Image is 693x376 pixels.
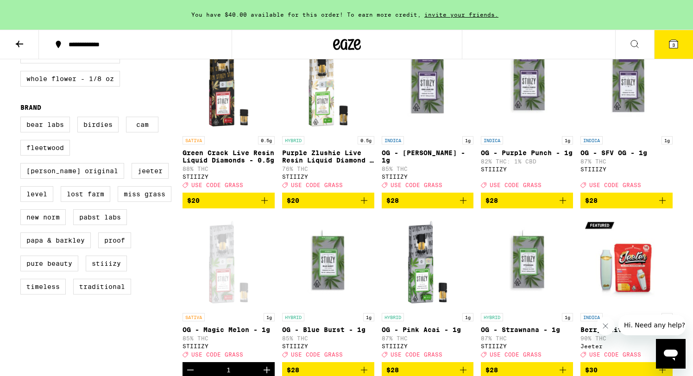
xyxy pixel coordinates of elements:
p: HYBRID [481,313,503,321]
p: OG - Purple Punch - 1g [481,149,573,157]
p: 1g [264,313,275,321]
p: OG - Magic Melon - 1g [183,326,275,333]
label: Jeeter [132,163,169,179]
label: Miss Grass [118,186,171,202]
p: HYBRID [382,313,404,321]
span: USE CODE GRASS [191,182,243,188]
button: Add to bag [183,193,275,208]
p: 0.5g [258,136,275,144]
span: USE CODE GRASS [291,351,343,357]
p: HYBRID [282,313,304,321]
p: 1g [462,313,473,321]
span: USE CODE GRASS [191,351,243,357]
p: 1g [462,136,473,144]
img: STIIIZY - OG - Purple Punch - 1g [481,39,573,132]
label: LEVEL [20,186,53,202]
button: Add to bag [580,193,673,208]
span: USE CODE GRASS [589,351,641,357]
p: 85% THC [382,166,474,172]
label: Pure Beauty [20,256,78,271]
div: Jeeter [580,343,673,349]
p: Berry White AIO - 1g [580,326,673,333]
p: 1g [562,136,573,144]
p: 88% THC [183,166,275,172]
img: STIIIZY - OG - Pink Acai - 1g [382,216,474,308]
p: 1g [661,136,673,144]
img: STIIIZY - Green Crack Live Resin Liquid Diamonds - 0.5g [183,39,275,132]
label: Bear Labs [20,117,70,132]
div: STIIIZY [481,166,573,172]
span: invite your friends. [421,12,502,18]
p: 87% THC [580,158,673,164]
span: $20 [187,197,200,204]
span: USE CODE GRASS [291,182,343,188]
p: INDICA [580,313,603,321]
p: OG - [PERSON_NAME] - 1g [382,149,474,164]
div: STIIIZY [481,343,573,349]
img: STIIIZY - OG - Blue Burst - 1g [282,216,374,308]
iframe: Message from company [618,315,686,335]
p: Purple Zlushie Live Resin Liquid Diamond - 0.5g [282,149,374,164]
p: OG - Strawnana - 1g [481,326,573,333]
label: Proof [98,232,131,248]
a: Open page for OG - Magic Melon - 1g from STIIIZY [183,216,275,362]
a: Open page for Berry White AIO - 1g from Jeeter [580,216,673,362]
label: Timeless [20,279,66,295]
img: Jeeter - Berry White AIO - 1g [580,216,673,308]
p: HYBRID [282,136,304,144]
img: STIIIZY - OG - King Louis XIII - 1g [382,39,474,132]
p: OG - Pink Acai - 1g [382,326,474,333]
p: 0.5g [358,136,374,144]
div: STIIIZY [183,174,275,180]
span: $28 [386,197,399,204]
div: 1 [227,366,231,374]
a: Open page for OG - Pink Acai - 1g from STIIIZY [382,216,474,362]
iframe: Close message [596,317,615,335]
img: STIIIZY - OG - SFV OG - 1g [580,39,673,132]
a: Open page for Green Crack Live Resin Liquid Diamonds - 0.5g from STIIIZY [183,39,275,193]
p: 1g [562,313,573,321]
p: Green Crack Live Resin Liquid Diamonds - 0.5g [183,149,275,164]
p: 76% THC [282,166,374,172]
span: USE CODE GRASS [490,182,542,188]
label: [PERSON_NAME] Original [20,163,124,179]
label: Pabst Labs [73,209,127,225]
div: STIIIZY [382,174,474,180]
span: USE CODE GRASS [391,351,442,357]
label: Traditional [73,279,131,295]
label: Whole Flower - 1/8 oz [20,71,120,87]
div: STIIIZY [183,343,275,349]
img: STIIIZY - Purple Zlushie Live Resin Liquid Diamond - 0.5g [282,39,374,132]
span: $28 [485,366,498,374]
button: 3 [654,30,693,59]
p: 82% THC: 1% CBD [481,158,573,164]
p: OG - Blue Burst - 1g [282,326,374,333]
p: INDICA [481,136,503,144]
button: Add to bag [481,193,573,208]
p: 87% THC [382,335,474,341]
label: Papa & Barkley [20,232,91,248]
p: INDICA [382,136,404,144]
button: Add to bag [282,193,374,208]
a: Open page for OG - King Louis XIII - 1g from STIIIZY [382,39,474,193]
p: 1g [363,313,374,321]
div: STIIIZY [382,343,474,349]
p: SATIVA [183,136,205,144]
span: USE CODE GRASS [490,351,542,357]
a: Open page for OG - Strawnana - 1g from STIIIZY [481,216,573,362]
label: Lost Farm [61,186,110,202]
span: $28 [386,366,399,374]
span: $28 [485,197,498,204]
span: USE CODE GRASS [589,182,641,188]
a: Open page for Purple Zlushie Live Resin Liquid Diamond - 0.5g from STIIIZY [282,39,374,193]
iframe: Button to launch messaging window [656,339,686,369]
label: CAM [126,117,158,132]
p: OG - SFV OG - 1g [580,149,673,157]
span: 3 [672,42,675,48]
span: You have $40.00 available for this order! To earn more credit, [191,12,421,18]
label: Fleetwood [20,140,70,156]
p: 90% THC [580,335,673,341]
p: SATIVA [183,313,205,321]
p: 85% THC [183,335,275,341]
